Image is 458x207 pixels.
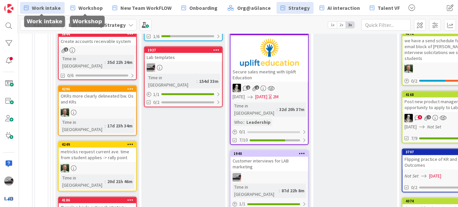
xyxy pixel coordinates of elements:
[362,19,411,31] input: Quick Filter...
[189,4,218,12] span: Onboarding
[197,78,198,85] span: :
[246,85,250,90] span: 2
[145,53,222,62] div: Lab templates
[4,4,13,13] img: Visit kanbanzone.com
[411,184,417,191] span: 0/2
[148,48,222,52] div: 1937
[145,47,222,53] div: 1937
[231,67,308,82] div: Secure sales meeting with Uplift Education
[62,32,136,36] div: 3844
[233,94,245,101] span: [DATE]
[58,30,137,80] a: 3844Create accounts receivable systemTime in [GEOGRAPHIC_DATA]:35d 22h 24m0/6
[198,78,220,85] div: 154d 33m
[61,108,69,117] img: SH
[223,2,275,14] a: Org@aGlance
[105,59,106,66] span: :
[147,74,197,88] div: Time in [GEOGRAPHIC_DATA]
[59,37,136,46] div: Create accounts receivable system
[411,135,417,142] span: 7/9
[144,47,223,107] a: 1937Lab templatesjBTime in [GEOGRAPHIC_DATA]:154d 33m1/10/2
[244,119,245,126] span: :
[69,22,126,28] b: Lab leadership Strategy
[231,151,308,171] div: 1940Customer interviews for LAB marketing
[59,31,136,46] div: 3844Create accounts receivable system
[278,106,306,113] div: 32d 20h 37m
[273,94,279,101] div: 2M
[145,90,222,99] div: 1/1
[59,31,136,37] div: 3844
[67,72,73,79] span: 0/6
[109,2,176,14] a: New Team WorkFLOW
[346,22,355,28] span: 3x
[337,22,346,28] span: 2x
[277,2,314,14] a: Strategy
[328,22,337,28] span: 1x
[61,119,105,133] div: Time in [GEOGRAPHIC_DATA]
[231,128,308,136] div: 0/1
[239,129,245,136] span: 0 / 1
[405,114,413,122] img: WS
[106,59,134,66] div: 35d 22h 24m
[405,124,417,131] span: [DATE]
[105,122,106,130] span: :
[231,84,308,92] div: WS
[59,148,136,162] div: metricks request current ave. time from student applies -> rally point
[366,2,404,14] a: Talent VF
[62,87,136,91] div: 4296
[237,4,271,12] span: Org@aGlance
[62,198,136,203] div: 4186
[230,29,309,145] a: 4109Secure sales meeting with Uplift EducationWS[DATE][DATE]2MTime in [GEOGRAPHIC_DATA]:32d 20h 3...
[32,4,61,12] span: Work intake
[105,178,106,185] span: :
[255,94,267,101] span: [DATE]
[67,2,107,14] a: Workshop
[280,187,306,195] div: 87d 22h 8m
[239,137,248,144] span: 7/10
[59,92,136,106] div: OKRs more clearly delineated bw. Os and KRs
[327,4,360,12] span: AI interaction
[20,2,65,14] a: Work intake
[277,106,278,113] span: :
[78,4,103,12] span: Workshop
[233,103,277,117] div: Time in [GEOGRAPHIC_DATA]
[106,178,134,185] div: 20d 21h 46m
[411,78,417,85] span: 0 / 2
[58,85,137,136] a: 4296OKRs more clearly delineated bw. Os and KRsSHTime in [GEOGRAPHIC_DATA]:17d 23h 34m
[58,141,137,192] a: 4249metricks request current ave. time from student applies -> rally pointSHTime in [GEOGRAPHIC_D...
[279,187,280,195] span: :
[233,119,244,126] div: Who:
[64,47,68,52] span: 1
[59,142,136,162] div: 4249metricks request current ave. time from student applies -> rally point
[61,55,105,69] div: Time in [GEOGRAPHIC_DATA]
[233,84,241,92] img: WS
[59,86,136,92] div: 4296
[120,4,172,12] span: New Team WorkFLOW
[427,115,431,120] span: 1
[59,164,136,173] div: SH
[427,124,441,130] i: Not Set
[59,198,136,203] div: 4186
[418,115,422,120] span: 3
[4,177,13,186] img: jB
[288,4,310,12] span: Strategy
[153,99,159,106] span: 0/2
[147,64,155,72] img: jB
[378,4,400,12] span: Talent VF
[59,86,136,106] div: 4296OKRs more clearly delineated bw. Os and KRs
[231,173,308,182] div: jB
[61,175,105,189] div: Time in [GEOGRAPHIC_DATA]
[231,157,308,171] div: Customer interviews for LAB marketing
[145,47,222,62] div: 1937Lab templates
[255,85,259,90] span: 2
[27,18,62,25] h5: Work intake
[106,122,134,130] div: 17d 23h 34m
[4,194,13,203] img: avatar
[234,152,308,156] div: 1940
[61,164,69,173] img: SH
[231,29,308,82] div: 4109Secure sales meeting with Uplift Education
[73,18,102,25] h5: Workshop
[59,142,136,148] div: 4249
[233,184,279,198] div: Time in [GEOGRAPHIC_DATA]
[405,173,419,179] i: Not Set
[59,108,136,117] div: SH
